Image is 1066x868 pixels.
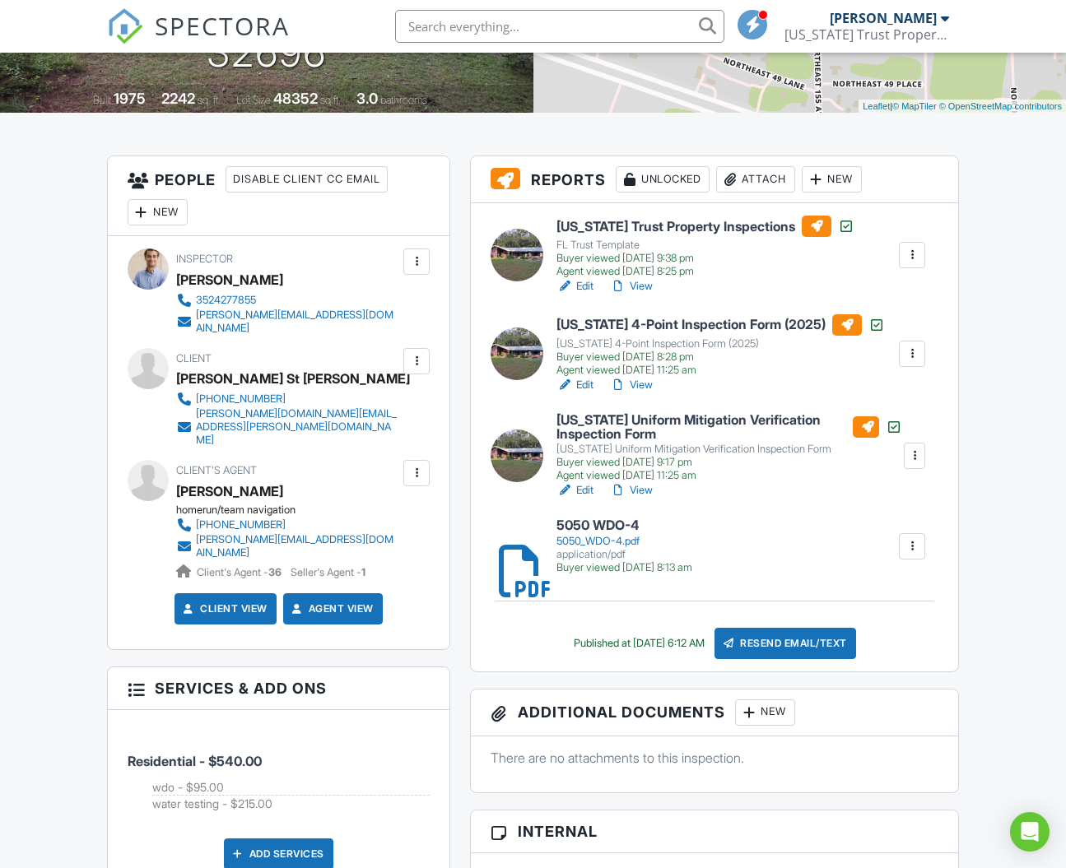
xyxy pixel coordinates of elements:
[471,810,958,853] h3: Internal
[556,469,902,482] div: Agent viewed [DATE] 11:25 am
[471,156,958,203] h3: Reports
[176,267,283,292] div: [PERSON_NAME]
[197,566,284,578] span: Client's Agent -
[176,533,400,559] a: [PERSON_NAME][EMAIL_ADDRESS][DOMAIN_NAME]
[289,601,374,617] a: Agent View
[268,566,282,578] strong: 36
[610,482,653,499] a: View
[556,350,885,364] div: Buyer viewed [DATE] 8:28 pm
[556,278,594,295] a: Edit
[556,216,854,237] h6: [US_STATE] Trust Property Inspections
[715,628,856,659] div: Resend Email/Text
[556,443,902,456] div: [US_STATE] Uniform Mitigation Verification Inspection Form
[176,309,400,335] a: [PERSON_NAME][EMAIL_ADDRESS][DOMAIN_NAME]
[939,101,1062,111] a: © OpenStreetMap contributors
[176,479,283,504] a: [PERSON_NAME]
[152,796,431,812] li: Add on: water testing
[556,518,692,533] h6: 5050 WDO-4
[176,464,257,476] span: Client's Agent
[196,392,286,406] div: [PHONE_NUMBER]
[556,413,902,442] h6: [US_STATE] Uniform Mitigation Verification Inspection Form
[380,94,427,106] span: bathrooms
[830,10,937,26] div: [PERSON_NAME]
[556,482,594,499] a: Edit
[128,199,188,225] div: New
[93,94,111,106] span: Built
[128,722,431,825] li: Service: Residential
[892,101,937,111] a: © MapTiler
[556,561,692,574] div: Buyer viewed [DATE] 8:13 am
[556,337,885,350] div: [US_STATE] 4-Point Inspection Form (2025)
[556,364,885,377] div: Agent viewed [DATE] 11:25 am
[107,22,290,57] a: SPECTORA
[180,601,268,617] a: Client View
[556,456,902,469] div: Buyer viewed [DATE] 9:17 pm
[616,166,710,193] div: Unlocked
[610,278,653,295] a: View
[784,26,949,43] div: Florida Trust Property Inspections
[556,314,885,336] h6: [US_STATE] 4-Point Inspection Form (2025)
[859,100,1066,114] div: |
[176,253,233,265] span: Inspector
[491,749,938,767] p: There are no attachments to this inspection.
[161,90,195,107] div: 2242
[610,377,653,393] a: View
[574,637,705,650] div: Published at [DATE] 6:12 AM
[356,90,378,107] div: 3.0
[395,10,724,43] input: Search everything...
[128,753,262,769] span: Residential - $540.00
[556,216,854,278] a: [US_STATE] Trust Property Inspections FL Trust Template Buyer viewed [DATE] 9:38 pm Agent viewed ...
[176,407,400,447] a: [PERSON_NAME][DOMAIN_NAME][EMAIL_ADDRESS][PERSON_NAME][DOMAIN_NAME]
[556,377,594,393] a: Edit
[155,8,290,43] span: SPECTORA
[176,517,400,533] a: [PHONE_NUMBER]
[556,518,692,573] a: 5050 WDO-4 5050_WDO-4.pdf application/pdf Buyer viewed [DATE] 8:13 am
[108,667,450,710] h3: Services & Add ons
[196,309,400,335] div: [PERSON_NAME][EMAIL_ADDRESS][DOMAIN_NAME]
[556,548,692,561] div: application/pdf
[196,518,286,531] div: [PHONE_NUMBER]
[108,156,450,236] h3: People
[556,413,902,483] a: [US_STATE] Uniform Mitigation Verification Inspection Form [US_STATE] Uniform Mitigation Verifica...
[556,314,885,377] a: [US_STATE] 4-Point Inspection Form (2025) [US_STATE] 4-Point Inspection Form (2025) Buyer viewed ...
[176,366,410,391] div: [PERSON_NAME] St [PERSON_NAME]
[556,252,854,265] div: Buyer viewed [DATE] 9:38 pm
[556,535,692,548] div: 5050_WDO-4.pdf
[152,779,431,796] li: Add on: wdo
[1010,812,1050,852] div: Open Intercom Messenger
[471,689,958,736] h3: Additional Documents
[716,166,795,193] div: Attach
[176,352,212,364] span: Client
[291,566,365,578] span: Seller's Agent -
[226,166,388,193] div: Disable Client CC Email
[196,533,400,559] div: [PERSON_NAME][EMAIL_ADDRESS][DOMAIN_NAME]
[863,101,890,111] a: Leaflet
[556,265,854,278] div: Agent viewed [DATE] 8:25 pm
[107,8,143,44] img: The Best Home Inspection Software - Spectora
[735,699,795,726] div: New
[236,94,271,106] span: Lot Size
[320,94,341,106] span: sq.ft.
[273,90,318,107] div: 48352
[176,292,400,309] a: 3524277855
[198,94,221,106] span: sq. ft.
[556,239,854,252] div: FL Trust Template
[361,566,365,578] strong: 1
[196,294,256,307] div: 3524277855
[802,166,862,193] div: New
[114,90,146,107] div: 1975
[176,391,400,407] a: [PHONE_NUMBER]
[176,504,413,517] div: homerun/team navigation
[196,407,400,447] div: [PERSON_NAME][DOMAIN_NAME][EMAIL_ADDRESS][PERSON_NAME][DOMAIN_NAME]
